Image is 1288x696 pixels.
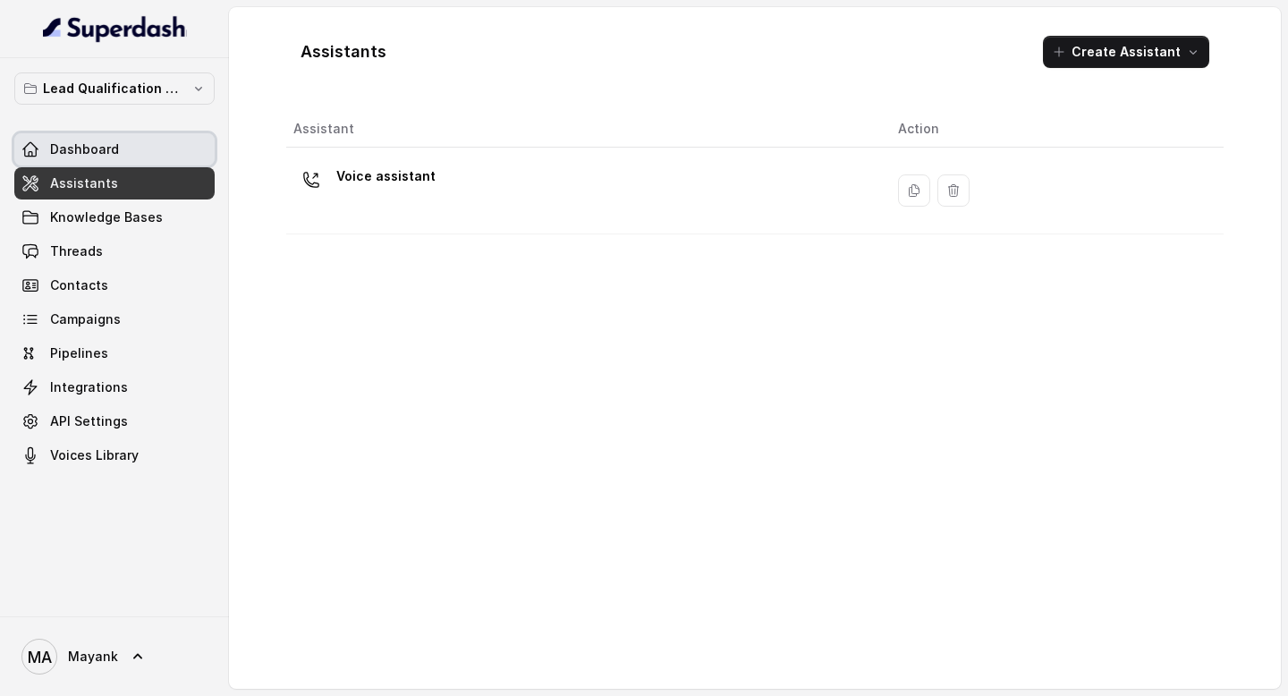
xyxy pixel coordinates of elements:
span: Contacts [50,276,108,294]
p: Lead Qualification AI Call [43,78,186,99]
a: Knowledge Bases [14,201,215,233]
a: Contacts [14,269,215,301]
a: Dashboard [14,133,215,166]
a: Mayank [14,632,215,682]
p: Voice assistant [336,162,436,191]
h1: Assistants [301,38,386,66]
a: Pipelines [14,337,215,369]
button: Create Assistant [1043,36,1209,68]
span: Assistants [50,174,118,192]
span: Dashboard [50,140,119,158]
span: Integrations [50,378,128,396]
a: Voices Library [14,439,215,471]
a: Assistants [14,167,215,199]
span: Threads [50,242,103,260]
a: API Settings [14,405,215,437]
th: Action [884,111,1224,148]
span: Mayank [68,648,118,666]
a: Campaigns [14,303,215,335]
text: MA [28,648,52,666]
a: Integrations [14,371,215,403]
span: Campaigns [50,310,121,328]
th: Assistant [286,111,884,148]
a: Threads [14,235,215,267]
span: Knowledge Bases [50,208,163,226]
span: API Settings [50,412,128,430]
span: Voices Library [50,446,139,464]
img: light.svg [43,14,187,43]
span: Pipelines [50,344,108,362]
button: Lead Qualification AI Call [14,72,215,105]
